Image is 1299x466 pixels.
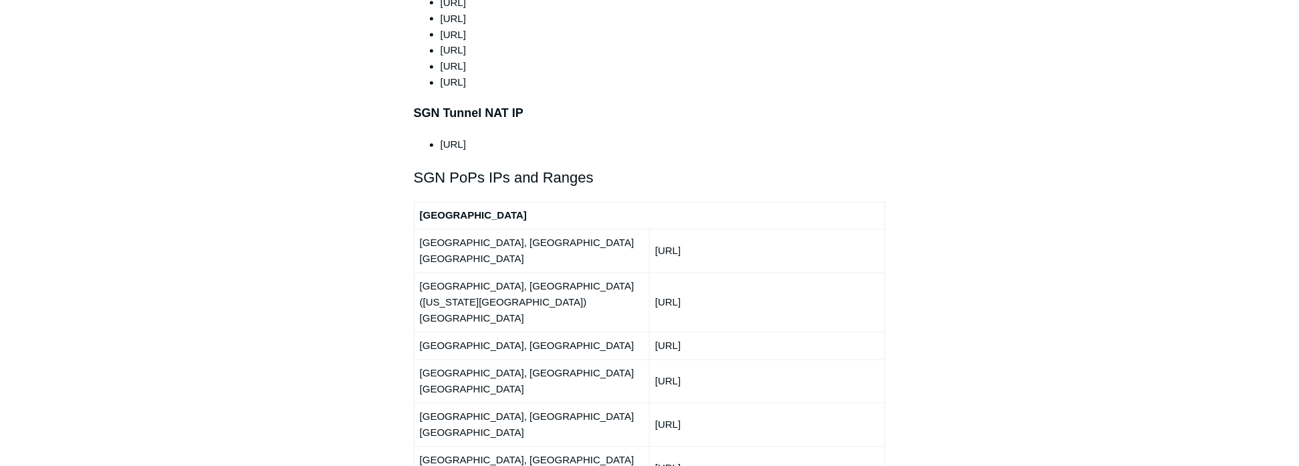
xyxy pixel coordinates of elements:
td: [URL] [649,332,884,360]
td: [GEOGRAPHIC_DATA], [GEOGRAPHIC_DATA] [414,332,649,360]
td: [URL] [649,360,884,403]
td: [GEOGRAPHIC_DATA], [GEOGRAPHIC_DATA] ([US_STATE][GEOGRAPHIC_DATA]) [GEOGRAPHIC_DATA] [414,273,649,332]
td: [URL] [649,403,884,447]
span: [URL] [441,13,466,24]
span: [URL] [441,45,466,56]
td: [URL] [649,229,884,273]
td: [GEOGRAPHIC_DATA], [GEOGRAPHIC_DATA] [GEOGRAPHIC_DATA] [414,229,649,273]
h3: SGN Tunnel NAT IP [414,104,886,124]
li: [URL] [441,75,886,91]
td: [GEOGRAPHIC_DATA], [GEOGRAPHIC_DATA] [GEOGRAPHIC_DATA] [414,403,649,447]
h2: SGN PoPs IPs and Ranges [414,166,886,190]
strong: [GEOGRAPHIC_DATA] [420,210,527,221]
span: [URL] [441,29,466,40]
span: [URL] [441,61,466,72]
td: [URL] [649,273,884,332]
li: [URL] [441,137,886,153]
td: [GEOGRAPHIC_DATA], [GEOGRAPHIC_DATA] [GEOGRAPHIC_DATA] [414,360,649,403]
